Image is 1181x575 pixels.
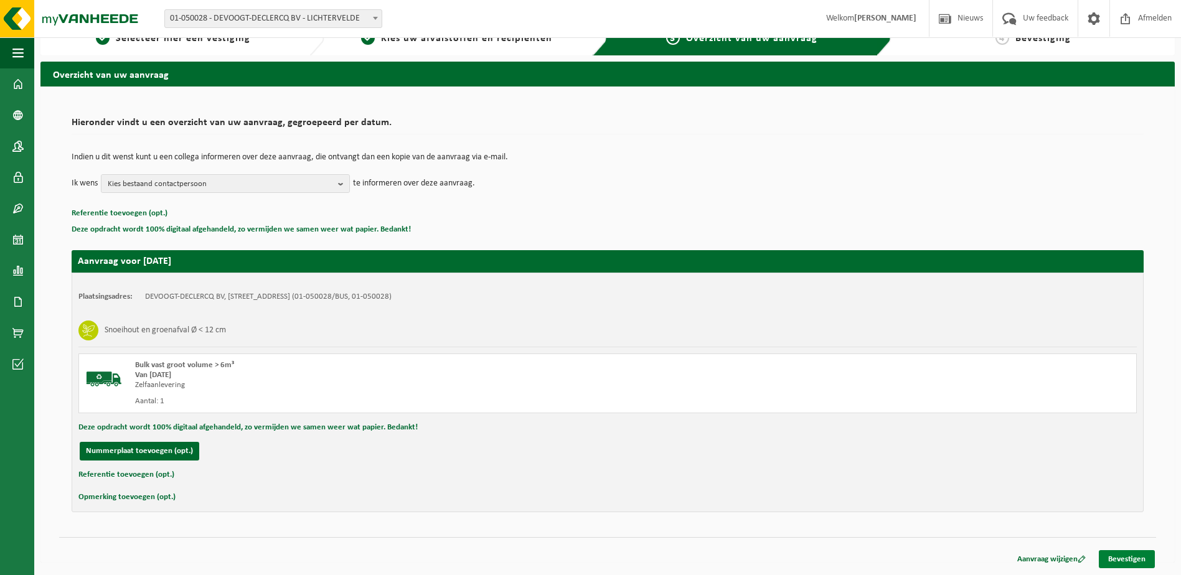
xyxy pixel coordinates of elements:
[1015,34,1071,44] span: Bevestiging
[72,174,98,193] p: Ik wens
[78,256,171,266] strong: Aanvraag voor [DATE]
[78,467,174,483] button: Referentie toevoegen (opt.)
[72,153,1144,162] p: Indien u dit wenst kunt u een collega informeren over deze aanvraag, die ontvangt dan een kopie v...
[72,118,1144,134] h2: Hieronder vindt u een overzicht van uw aanvraag, gegroepeerd per datum.
[331,31,583,46] a: 2Kies uw afvalstoffen en recipiënten
[361,31,375,45] span: 2
[854,14,916,23] strong: [PERSON_NAME]
[40,62,1175,86] h2: Overzicht van uw aanvraag
[80,442,199,460] button: Nummerplaat toevoegen (opt.)
[78,292,133,301] strong: Plaatsingsadres:
[145,292,392,302] td: DEVOOGT-DECLERCQ BV, [STREET_ADDRESS] (01-050028/BUS, 01-050028)
[381,34,552,44] span: Kies uw afvalstoffen en recipiënten
[108,175,333,194] span: Kies bestaand contactpersoon
[135,361,234,369] span: Bulk vast groot volume > 6m³
[72,205,167,222] button: Referentie toevoegen (opt.)
[72,222,411,238] button: Deze opdracht wordt 100% digitaal afgehandeld, zo vermijden we samen weer wat papier. Bedankt!
[666,31,680,45] span: 3
[96,31,110,45] span: 1
[101,174,350,193] button: Kies bestaand contactpersoon
[686,34,817,44] span: Overzicht van uw aanvraag
[165,10,382,27] span: 01-050028 - DEVOOGT-DECLERCQ BV - LICHTERVELDE
[164,9,382,28] span: 01-050028 - DEVOOGT-DECLERCQ BV - LICHTERVELDE
[85,360,123,398] img: BL-SO-LV.png
[353,174,475,193] p: te informeren over deze aanvraag.
[78,489,176,505] button: Opmerking toevoegen (opt.)
[135,380,657,390] div: Zelfaanlevering
[135,396,657,406] div: Aantal: 1
[1008,550,1095,568] a: Aanvraag wijzigen
[995,31,1009,45] span: 4
[78,419,418,436] button: Deze opdracht wordt 100% digitaal afgehandeld, zo vermijden we samen weer wat papier. Bedankt!
[135,371,171,379] strong: Van [DATE]
[105,320,226,340] h3: Snoeihout en groenafval Ø < 12 cm
[1099,550,1155,568] a: Bevestigen
[47,31,299,46] a: 1Selecteer hier een vestiging
[116,34,250,44] span: Selecteer hier een vestiging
